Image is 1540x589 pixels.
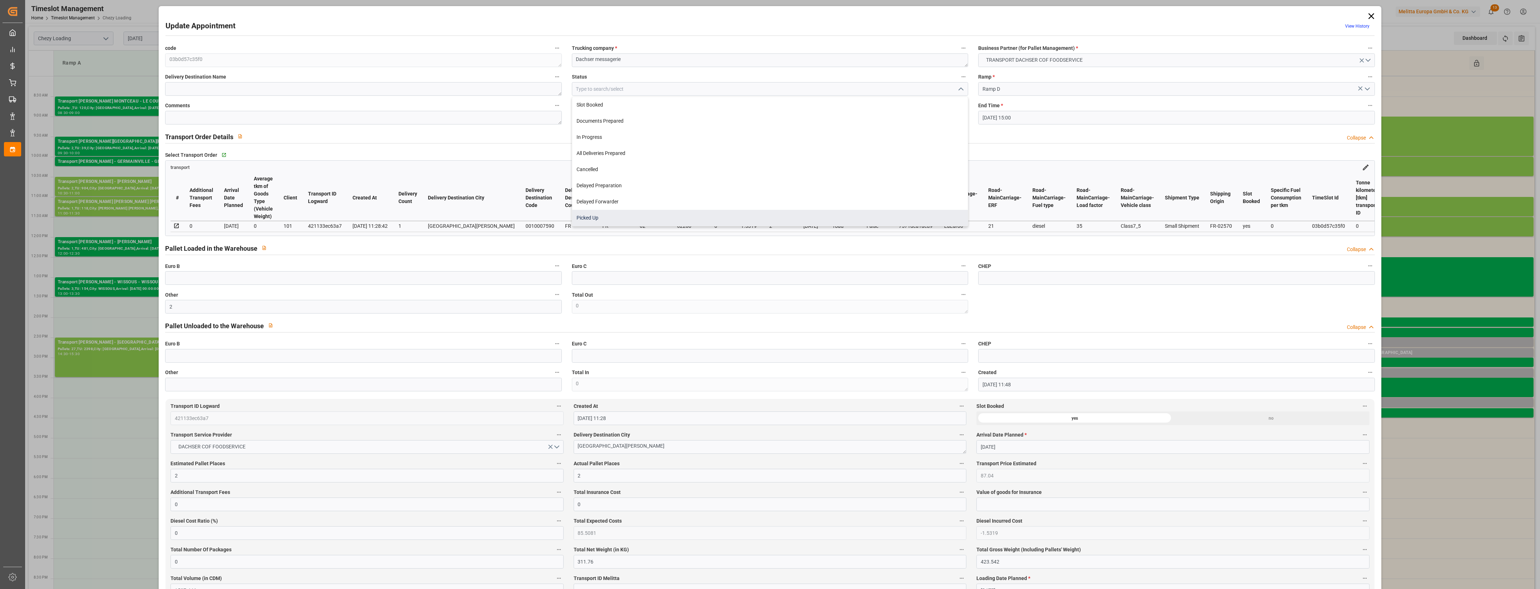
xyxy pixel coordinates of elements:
input: Type to search/select [572,82,968,96]
button: CHEP [1366,261,1375,270]
button: Transport Service Provider [554,430,564,439]
div: 0 [254,222,273,230]
span: Total Out [572,291,593,299]
input: DD-MM-YYYY [976,440,1369,454]
th: Tonne kilometer [tkm] transport ID [1350,175,1383,221]
div: [DATE] [224,222,243,230]
span: Other [165,291,178,299]
span: CHEP [978,340,991,348]
input: DD-MM-YYYY HH:MM [574,411,966,425]
button: open menu [171,440,563,454]
button: Total Gross Weight (Including Pallets' Weight) [1360,545,1369,554]
th: Transport ID Logward [303,175,347,221]
span: Transport ID Melitta [574,575,620,582]
button: Total Expected Costs [957,516,966,526]
div: Picked Up [572,210,968,226]
span: Total Number Of Packages [171,546,232,553]
div: [GEOGRAPHIC_DATA][PERSON_NAME] [428,222,515,230]
button: code [552,43,562,53]
div: yes [976,411,1173,425]
button: Total Insurance Cost [957,487,966,497]
div: 0 [190,222,213,230]
button: Trucking company * [959,43,968,53]
div: Slot Booked [572,97,968,113]
button: Additional Transport Fees [554,487,564,497]
span: TRANSPORT DACHSER COF FOODSERVICE [983,56,1086,64]
div: Small Shipment [1165,222,1199,230]
button: View description [257,241,271,255]
button: Total Net Weight (in KG) [957,545,966,554]
div: Delayed Preparation [572,178,968,194]
button: Arrival Date Planned * [1360,430,1369,439]
div: no [1173,411,1369,425]
button: open menu [1361,84,1372,95]
button: Other [552,368,562,377]
th: Slot Booked [1237,175,1265,221]
button: Total In [959,368,968,377]
th: Delivery Destination Code [520,175,560,221]
span: Total Net Weight (in KG) [574,546,629,553]
span: Transport Price Estimated [976,460,1036,467]
th: TimeSlot Id [1307,175,1350,221]
button: Status [959,72,968,81]
div: Cancelled [572,161,968,178]
span: Euro B [165,340,180,348]
div: In Progress [572,129,968,145]
div: 1 [398,222,417,230]
th: Shipping Origin [1205,175,1237,221]
button: open menu [978,53,1375,67]
button: Euro C [959,339,968,348]
button: Created [1366,368,1375,377]
span: Delivery Destination City [574,431,630,439]
button: Actual Pallet Places [957,459,966,468]
button: End Time * [1366,101,1375,110]
div: Collapse [1347,324,1366,331]
span: Status [572,73,587,81]
span: Created At [574,402,598,410]
th: Road-MainCarriage-Vehicle class [1115,175,1159,221]
span: code [165,44,176,52]
button: Delivery Destination City [957,430,966,439]
span: End Time [978,102,1003,109]
span: Trucking company [572,44,617,52]
a: transport [171,164,190,170]
th: Delivery Destination City [423,175,520,221]
span: Total In [572,369,589,376]
div: Delayed Forwarder [572,194,968,210]
input: Type to search/select [978,82,1375,96]
th: Arrival Date Planned [219,175,248,221]
div: Collapse [1347,134,1366,142]
span: Additional Transport Fees [171,489,230,496]
h2: Pallet Unloaded to the Warehouse [165,321,264,331]
button: Transport ID Logward [554,401,564,411]
textarea: 03b0d57c35f0 [165,53,561,67]
button: close menu [955,84,966,95]
span: Transport ID Logward [171,402,220,410]
button: Ramp * [1366,72,1375,81]
th: Client [278,175,303,221]
div: Collapse [1347,246,1366,253]
input: DD-MM-YYYY HH:MM [978,378,1375,391]
span: Euro B [165,263,180,270]
button: Total Out [959,290,968,299]
div: 35 [1077,222,1110,230]
textarea: 0 [572,300,968,314]
button: CHEP [1366,339,1375,348]
button: Total Number Of Packages [554,545,564,554]
div: [DATE] 11:28:42 [353,222,388,230]
div: yes [1243,222,1260,230]
textarea: [GEOGRAPHIC_DATA][PERSON_NAME] [574,440,966,454]
span: Euro C [572,340,587,348]
th: Created At [347,175,393,221]
span: Delivery Destination Name [165,73,226,81]
span: Diesel Cost Ratio (%) [171,517,218,525]
th: Delivery Destination Country [560,175,597,221]
span: Transport Service Provider [171,431,232,439]
a: View History [1345,24,1369,29]
span: Other [165,369,178,376]
div: diesel [1032,222,1066,230]
span: Total Gross Weight (Including Pallets' Weight) [976,546,1081,553]
button: Transport Price Estimated [1360,459,1369,468]
button: Transport ID Melitta [957,574,966,583]
h2: Pallet Loaded in the Warehouse [165,244,257,253]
